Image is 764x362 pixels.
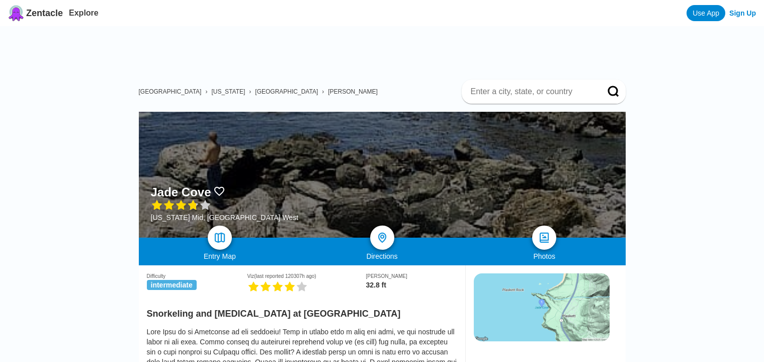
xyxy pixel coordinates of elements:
img: map [214,232,226,244]
div: Directions [301,252,463,260]
img: Zentacle logo [8,5,24,21]
a: map [208,226,232,250]
a: [GEOGRAPHIC_DATA] [139,88,202,95]
span: › [205,88,207,95]
div: Photos [463,252,626,260]
a: Use App [687,5,725,21]
a: [PERSON_NAME] [328,88,378,95]
div: Difficulty [147,273,247,279]
span: intermediate [147,280,197,290]
a: [GEOGRAPHIC_DATA] [255,88,318,95]
h1: Jade Cove [151,185,211,199]
div: Viz (last reported 120307h ago) [247,273,366,279]
span: › [249,88,251,95]
div: Entry Map [139,252,301,260]
a: Zentacle logoZentacle [8,5,63,21]
a: [US_STATE] [211,88,245,95]
span: › [322,88,324,95]
a: photos [532,226,556,250]
img: directions [376,232,388,244]
span: Zentacle [26,8,63,19]
a: Explore [69,9,99,17]
div: [PERSON_NAME] [366,273,457,279]
input: Enter a city, state, or country [470,87,593,97]
div: 32.8 ft [366,281,457,289]
a: Sign Up [729,9,756,17]
h2: Snorkeling and [MEDICAL_DATA] at [GEOGRAPHIC_DATA] [147,303,457,319]
img: photos [538,232,550,244]
img: staticmap [474,273,610,341]
a: directions [370,226,394,250]
div: [US_STATE] Mid, [GEOGRAPHIC_DATA] West [151,213,299,222]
